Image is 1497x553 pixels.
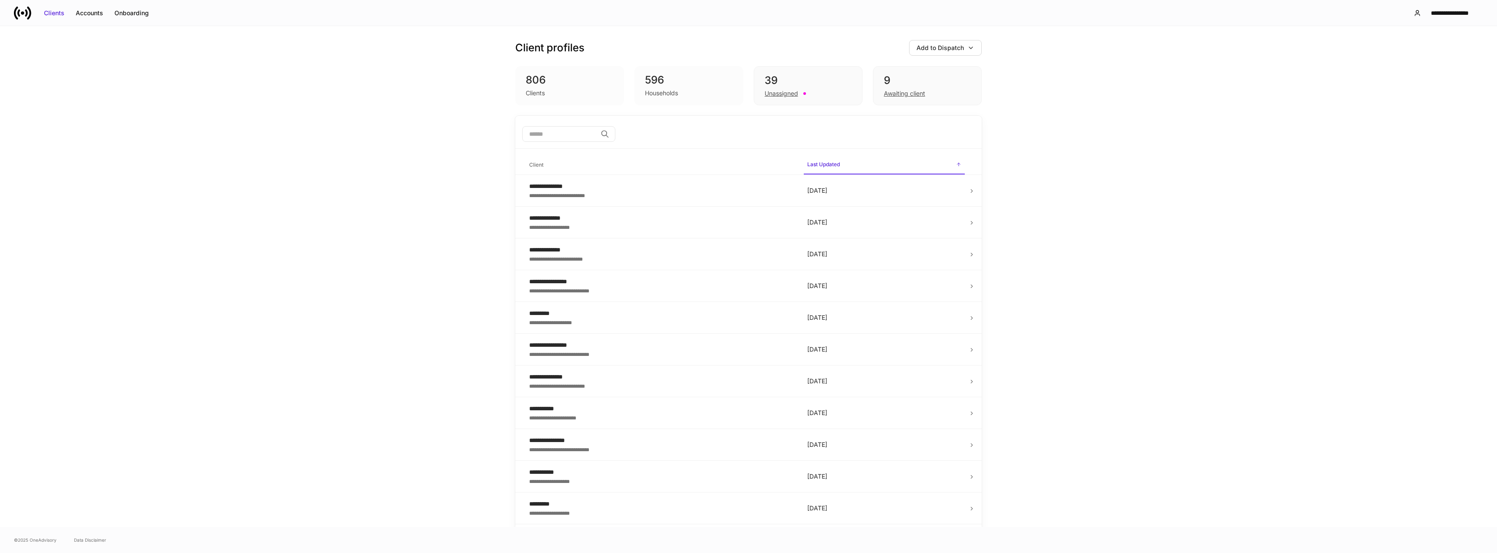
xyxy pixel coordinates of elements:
p: [DATE] [807,345,961,354]
p: [DATE] [807,472,961,481]
p: [DATE] [807,504,961,513]
h6: Last Updated [807,160,840,168]
div: 9Awaiting client [873,66,982,105]
span: Client [526,156,797,174]
div: 806 [526,73,614,87]
p: [DATE] [807,186,961,195]
button: Clients [38,6,70,20]
div: 39Unassigned [754,66,863,105]
div: Add to Dispatch [916,44,964,52]
button: Accounts [70,6,109,20]
div: Clients [526,89,545,97]
div: 9 [884,74,971,87]
div: Clients [44,9,64,17]
div: Onboarding [114,9,149,17]
div: 39 [765,74,852,87]
p: [DATE] [807,377,961,385]
div: Unassigned [765,89,798,98]
div: Households [645,89,678,97]
button: Add to Dispatch [909,40,982,56]
p: [DATE] [807,250,961,258]
h6: Client [529,161,544,169]
div: 596 [645,73,733,87]
p: [DATE] [807,282,961,290]
button: Onboarding [109,6,154,20]
span: Last Updated [804,156,965,174]
p: [DATE] [807,313,961,322]
p: [DATE] [807,409,961,417]
a: Data Disclaimer [74,536,106,543]
h3: Client profiles [515,41,584,55]
span: © 2025 OneAdvisory [14,536,57,543]
p: [DATE] [807,218,961,227]
div: Awaiting client [884,89,925,98]
p: [DATE] [807,440,961,449]
div: Accounts [76,9,103,17]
